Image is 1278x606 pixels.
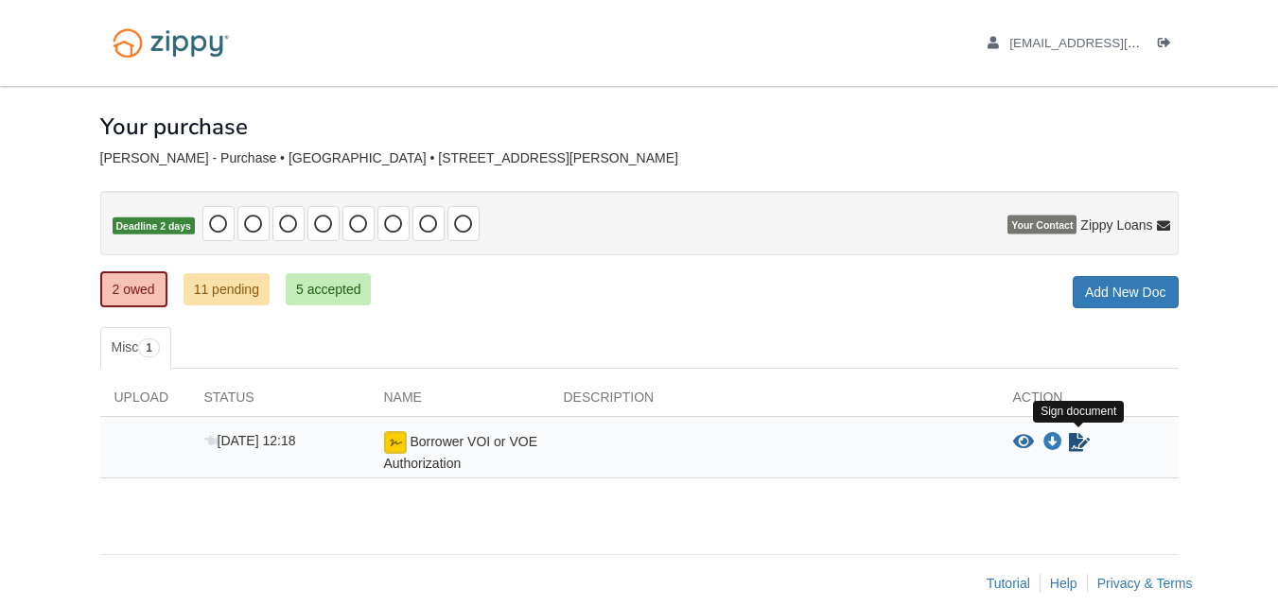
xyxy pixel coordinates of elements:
span: [DATE] 12:18 [204,433,296,448]
span: Your Contact [1007,216,1077,234]
div: [PERSON_NAME] - Purchase • [GEOGRAPHIC_DATA] • [STREET_ADDRESS][PERSON_NAME] [100,150,1179,166]
a: Tutorial [987,576,1030,591]
a: edit profile [988,36,1227,55]
div: Description [550,388,999,416]
button: View Borrower VOI or VOE Authorization [1013,433,1034,452]
span: nickmoser14@gmail.com [1009,36,1226,50]
span: 1 [138,338,160,357]
div: Name [370,388,550,416]
div: Sign document [1033,401,1124,423]
a: Log out [1158,36,1179,55]
a: Misc [100,327,171,369]
div: Action [999,388,1179,416]
a: 11 pending [184,273,270,305]
h1: Your purchase [100,114,248,139]
a: Download Borrower VOI or VOE Authorization [1043,435,1062,450]
a: Privacy & Terms [1097,576,1193,591]
span: Zippy Loans [1080,216,1152,234]
a: Sign Form [1067,431,1092,454]
span: Borrower VOI or VOE Authorization [384,434,537,471]
img: Logo [100,19,241,67]
img: Ready for you to esign [384,431,407,454]
a: 2 owed [100,271,167,307]
div: Upload [100,388,190,416]
div: Status [190,388,370,416]
a: Add New Doc [1073,276,1179,308]
a: 5 accepted [286,273,372,305]
span: Deadline 2 days [113,217,195,235]
a: Help [1050,576,1077,591]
